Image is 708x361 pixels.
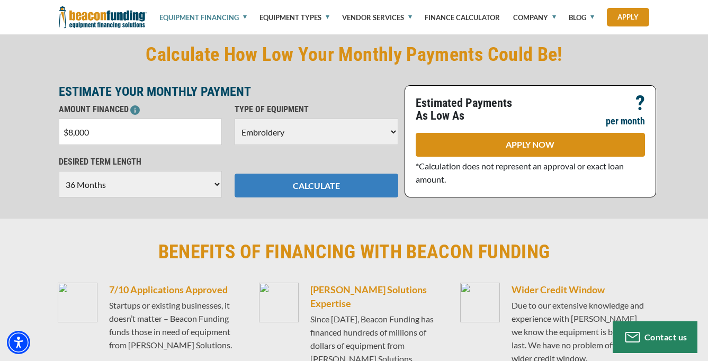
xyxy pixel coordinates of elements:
[59,42,650,67] h2: Calculate How Low Your Monthly Payments Could Be!
[59,85,398,98] p: ESTIMATE YOUR MONTHLY PAYMENT
[644,332,687,342] span: Contact us
[512,283,650,296] h6: Wider Credit Window
[7,331,30,354] div: Accessibility Menu
[606,115,645,128] p: per month
[235,174,398,197] button: CALCULATE
[310,283,449,310] h6: [PERSON_NAME] Solutions Expertise
[59,119,222,145] input: $
[416,133,645,157] a: APPLY NOW
[59,240,650,264] h2: BENEFITS OF FINANCING WITH BEACON FUNDING
[235,103,398,116] p: TYPE OF EQUIPMENT
[607,8,649,26] a: Apply
[59,103,222,116] p: AMOUNT FINANCED
[416,161,624,184] span: *Calculation does not represent an approval or exact loan amount.
[635,97,645,110] p: ?
[109,300,232,350] span: Startups or existing businesses, it doesn’t matter – Beacon Funding funds those in need of equipm...
[109,283,247,296] h6: 7/10 Applications Approved
[59,156,222,168] p: DESIRED TERM LENGTH
[416,97,524,122] p: Estimated Payments As Low As
[613,321,697,353] button: Contact us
